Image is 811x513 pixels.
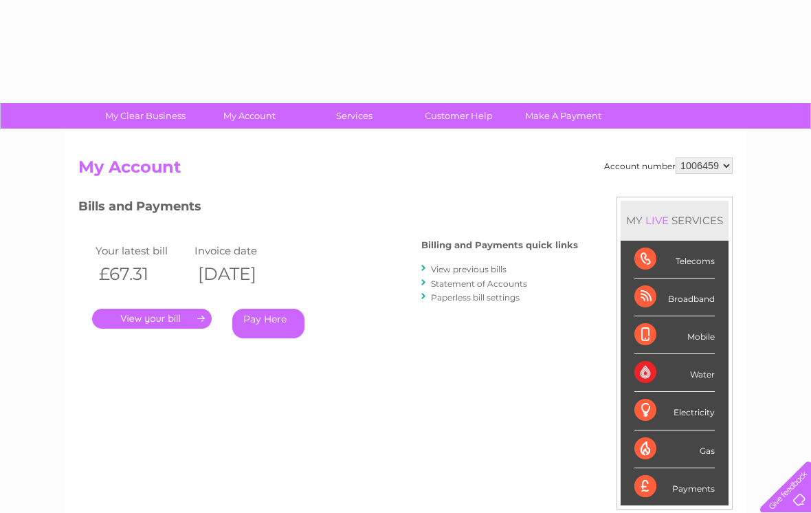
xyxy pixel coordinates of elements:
div: MY SERVICES [621,201,729,240]
a: Statement of Accounts [431,279,527,289]
h4: Billing and Payments quick links [421,240,578,250]
a: Make A Payment [507,103,620,129]
a: . [92,309,212,329]
td: Your latest bill [92,241,191,260]
div: LIVE [643,214,671,227]
td: Invoice date [191,241,290,260]
div: Gas [634,430,715,468]
div: Payments [634,468,715,505]
div: Water [634,354,715,392]
th: [DATE] [191,260,290,288]
a: Customer Help [402,103,515,129]
h2: My Account [78,157,733,184]
div: Broadband [634,279,715,316]
a: View previous bills [431,264,507,274]
div: Account number [604,157,733,174]
a: Paperless bill settings [431,292,520,303]
th: £67.31 [92,260,191,288]
div: Electricity [634,392,715,430]
a: My Account [193,103,307,129]
div: Telecoms [634,241,715,279]
a: Pay Here [232,309,304,338]
a: Services [298,103,411,129]
a: My Clear Business [89,103,202,129]
h3: Bills and Payments [78,197,578,221]
div: Mobile [634,316,715,354]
